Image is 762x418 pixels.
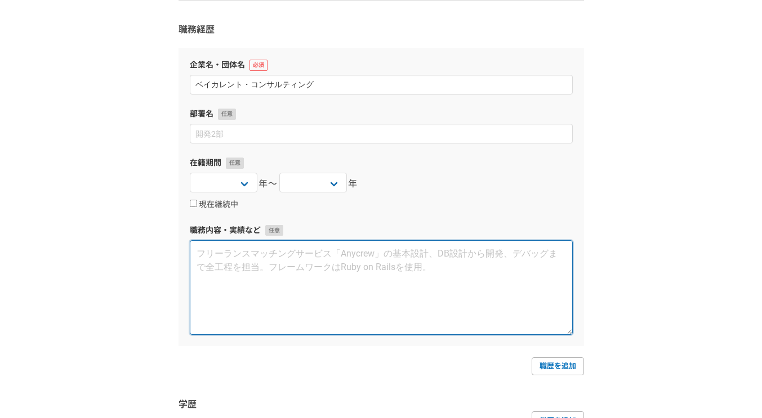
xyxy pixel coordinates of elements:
[190,108,573,120] label: 部署名
[532,357,584,375] a: 職歴を追加
[190,200,238,210] label: 現在継続中
[190,200,197,207] input: 現在継続中
[190,157,573,169] label: 在籍期間
[179,398,584,411] h3: 学歴
[190,59,573,71] label: 企業名・団体名
[348,177,358,191] span: 年
[259,177,278,191] span: 年〜
[190,224,573,236] label: 職務内容・実績など
[190,75,573,95] input: エニィクルー株式会社
[179,23,584,37] h3: 職務経歴
[190,124,573,143] input: 開発2部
